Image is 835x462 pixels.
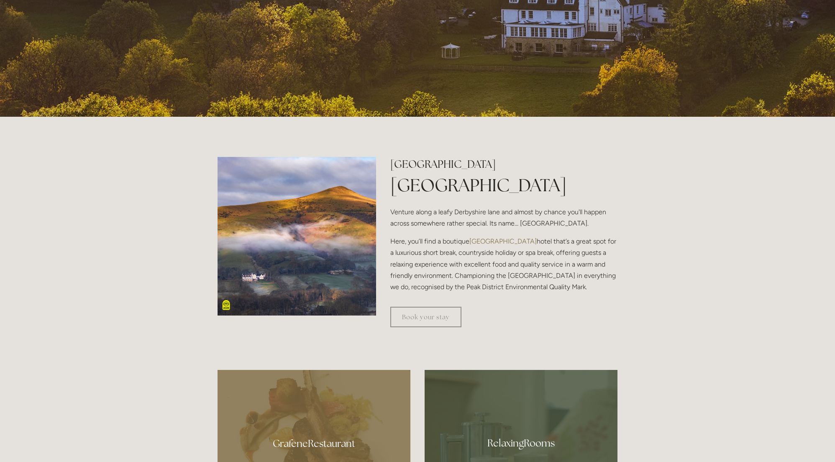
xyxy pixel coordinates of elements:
h1: [GEOGRAPHIC_DATA] [390,173,617,198]
a: [GEOGRAPHIC_DATA] [469,237,537,245]
a: Book your stay [390,307,461,327]
p: Venture along a leafy Derbyshire lane and almost by chance you'll happen across somewhere rather ... [390,206,617,229]
img: Peak District National Park- misty Lose Hill View. Losehill House [218,157,376,316]
h2: [GEOGRAPHIC_DATA] [390,157,617,172]
p: Here, you’ll find a boutique hotel that’s a great spot for a luxurious short break, countryside h... [390,236,617,293]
